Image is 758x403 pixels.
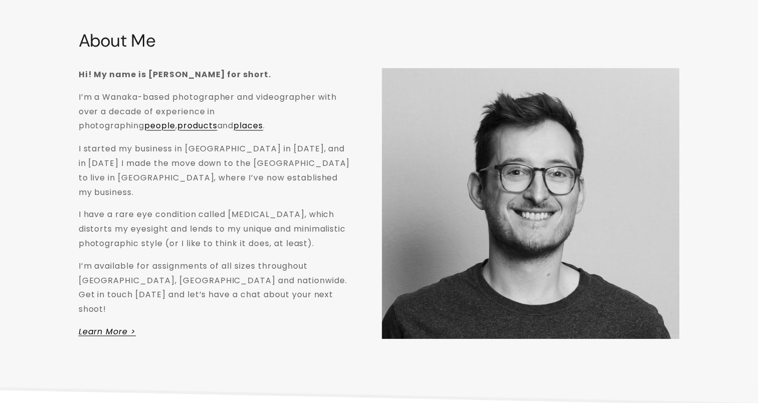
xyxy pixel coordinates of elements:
strong: Hi! My name is [PERSON_NAME] for short. [79,69,271,80]
p: I’m available for assignments of all sizes throughout [GEOGRAPHIC_DATA], [GEOGRAPHIC_DATA] and na... [79,259,351,316]
a: products [177,120,217,131]
p: I have a rare eye condition called [MEDICAL_DATA], which distorts my eyesight and lends to my uni... [79,207,351,250]
p: I started my business in [GEOGRAPHIC_DATA] in [DATE], and in [DATE] I made the move down to the [... [79,141,351,199]
a: places [233,120,263,131]
h2: About Me [79,31,680,51]
a: people [144,120,175,131]
p: I’m a Wanaka-based photographer and videographer with over a decade of experience in photographin... [79,90,351,133]
a: Learn More > [79,325,136,337]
